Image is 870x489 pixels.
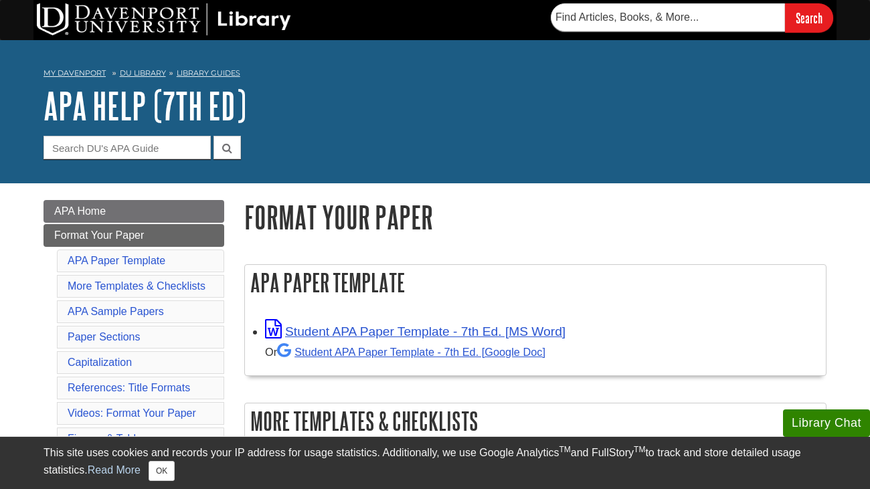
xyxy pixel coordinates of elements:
[68,255,165,266] a: APA Paper Template
[54,205,106,217] span: APA Home
[54,229,144,241] span: Format Your Paper
[551,3,785,31] input: Find Articles, Books, & More...
[177,68,240,78] a: Library Guides
[68,357,132,368] a: Capitalization
[265,346,545,358] small: Or
[68,433,147,444] a: Figures & Tables
[43,85,246,126] a: APA Help (7th Ed)
[68,306,164,317] a: APA Sample Papers
[265,324,565,338] a: Link opens in new window
[88,464,141,476] a: Read More
[68,382,190,393] a: References: Title Formats
[783,409,870,437] button: Library Chat
[785,3,833,32] input: Search
[43,224,224,247] a: Format Your Paper
[37,3,291,35] img: DU Library
[43,68,106,79] a: My Davenport
[245,265,826,300] h2: APA Paper Template
[559,445,570,454] sup: TM
[245,403,826,439] h2: More Templates & Checklists
[43,136,211,159] input: Search DU's APA Guide
[120,68,166,78] a: DU Library
[551,3,833,32] form: Searches DU Library's articles, books, and more
[68,331,141,343] a: Paper Sections
[149,461,175,481] button: Close
[43,445,826,481] div: This site uses cookies and records your IP address for usage statistics. Additionally, we use Goo...
[43,200,224,223] a: APA Home
[244,200,826,234] h1: Format Your Paper
[68,280,205,292] a: More Templates & Checklists
[277,346,545,358] a: Student APA Paper Template - 7th Ed. [Google Doc]
[634,445,645,454] sup: TM
[43,64,826,86] nav: breadcrumb
[68,407,196,419] a: Videos: Format Your Paper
